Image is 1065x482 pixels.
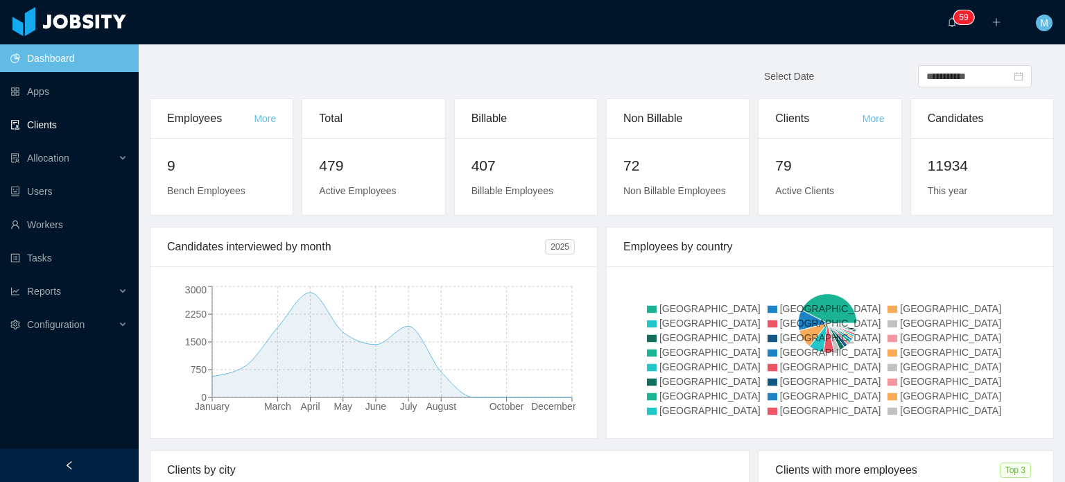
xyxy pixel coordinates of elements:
[780,332,881,343] span: [GEOGRAPHIC_DATA]
[900,405,1001,416] span: [GEOGRAPHIC_DATA]
[10,78,128,105] a: icon: appstoreApps
[659,376,761,387] span: [GEOGRAPHIC_DATA]
[27,153,69,164] span: Allocation
[27,319,85,330] span: Configuration
[185,336,207,347] tspan: 1500
[167,227,545,266] div: Candidates interviewed by month
[545,239,575,255] span: 2025
[27,286,61,297] span: Reports
[426,401,456,412] tspan: August
[780,390,881,402] span: [GEOGRAPHIC_DATA]
[900,303,1001,314] span: [GEOGRAPHIC_DATA]
[471,155,580,177] h2: 407
[201,392,207,403] tspan: 0
[775,155,884,177] h2: 79
[10,153,20,163] i: icon: solution
[365,401,387,412] tspan: June
[10,111,128,139] a: icon: auditClients
[1000,463,1031,478] span: Top 3
[780,318,881,329] span: [GEOGRAPHIC_DATA]
[959,10,964,24] p: 5
[531,401,576,412] tspan: December
[659,405,761,416] span: [GEOGRAPHIC_DATA]
[659,332,761,343] span: [GEOGRAPHIC_DATA]
[167,155,276,177] h2: 9
[863,113,885,124] a: More
[167,99,254,138] div: Employees
[471,185,553,196] span: Billable Employees
[10,320,20,329] i: icon: setting
[780,303,881,314] span: [GEOGRAPHIC_DATA]
[900,318,1001,329] span: [GEOGRAPHIC_DATA]
[1014,71,1023,81] i: icon: calendar
[900,376,1001,387] span: [GEOGRAPHIC_DATA]
[659,303,761,314] span: [GEOGRAPHIC_DATA]
[471,99,580,138] div: Billable
[928,155,1037,177] h2: 11934
[780,376,881,387] span: [GEOGRAPHIC_DATA]
[490,401,524,412] tspan: October
[301,401,320,412] tspan: April
[195,401,230,412] tspan: January
[185,309,207,320] tspan: 2250
[254,113,276,124] a: More
[264,401,291,412] tspan: March
[319,185,396,196] span: Active Employees
[10,178,128,205] a: icon: robotUsers
[900,390,1001,402] span: [GEOGRAPHIC_DATA]
[10,44,128,72] a: icon: pie-chartDashboard
[10,211,128,239] a: icon: userWorkers
[623,185,726,196] span: Non Billable Employees
[1040,15,1048,31] span: M
[780,405,881,416] span: [GEOGRAPHIC_DATA]
[900,347,1001,358] span: [GEOGRAPHIC_DATA]
[319,155,428,177] h2: 479
[764,71,814,82] span: Select Date
[775,185,834,196] span: Active Clients
[947,17,957,27] i: icon: bell
[900,332,1001,343] span: [GEOGRAPHIC_DATA]
[928,99,1037,138] div: Candidates
[659,347,761,358] span: [GEOGRAPHIC_DATA]
[775,99,862,138] div: Clients
[780,361,881,372] span: [GEOGRAPHIC_DATA]
[623,99,732,138] div: Non Billable
[623,227,1037,266] div: Employees by country
[964,10,969,24] p: 9
[319,99,428,138] div: Total
[953,10,973,24] sup: 59
[334,401,352,412] tspan: May
[659,361,761,372] span: [GEOGRAPHIC_DATA]
[900,361,1001,372] span: [GEOGRAPHIC_DATA]
[167,185,245,196] span: Bench Employees
[992,17,1001,27] i: icon: plus
[185,284,207,295] tspan: 3000
[10,286,20,296] i: icon: line-chart
[10,244,128,272] a: icon: profileTasks
[659,318,761,329] span: [GEOGRAPHIC_DATA]
[659,390,761,402] span: [GEOGRAPHIC_DATA]
[623,155,732,177] h2: 72
[928,185,968,196] span: This year
[400,401,417,412] tspan: July
[191,364,207,375] tspan: 750
[780,347,881,358] span: [GEOGRAPHIC_DATA]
